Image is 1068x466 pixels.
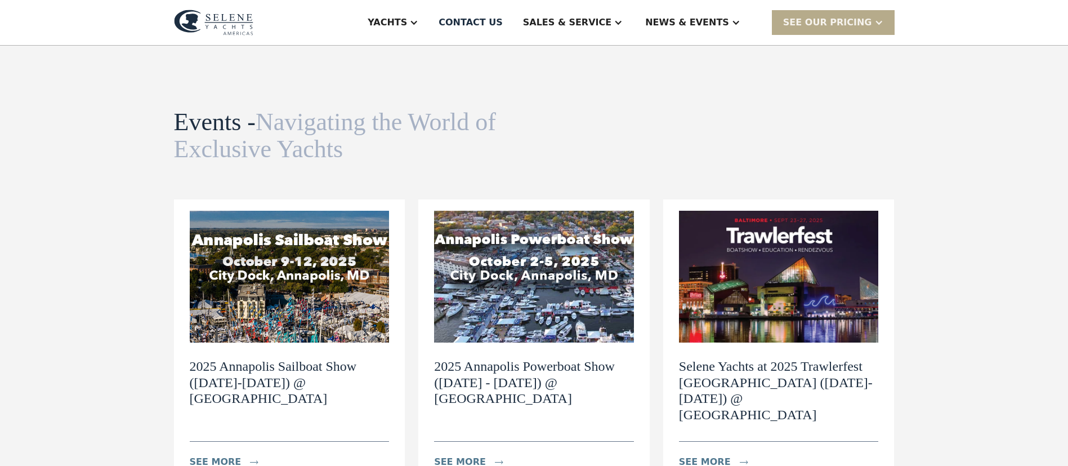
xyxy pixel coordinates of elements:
h2: Selene Yachts at 2025 Trawlerfest [GEOGRAPHIC_DATA] ([DATE]-[DATE]) @ [GEOGRAPHIC_DATA] [679,358,879,423]
img: icon [495,460,503,464]
div: Yachts [368,16,407,29]
div: SEE Our Pricing [783,16,872,29]
img: logo [174,10,253,35]
div: News & EVENTS [645,16,729,29]
img: icon [740,460,748,464]
div: Contact US [439,16,503,29]
span: Navigating the World of Exclusive Yachts [174,108,496,163]
img: icon [250,460,258,464]
h2: 2025 Annapolis Sailboat Show ([DATE]-[DATE]) @ [GEOGRAPHIC_DATA] [190,358,390,407]
div: Sales & Service [523,16,611,29]
h2: 2025 Annapolis Powerboat Show ([DATE] - [DATE]) @ [GEOGRAPHIC_DATA] [434,358,634,407]
h1: Events - [174,109,499,163]
div: SEE Our Pricing [772,10,895,34]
